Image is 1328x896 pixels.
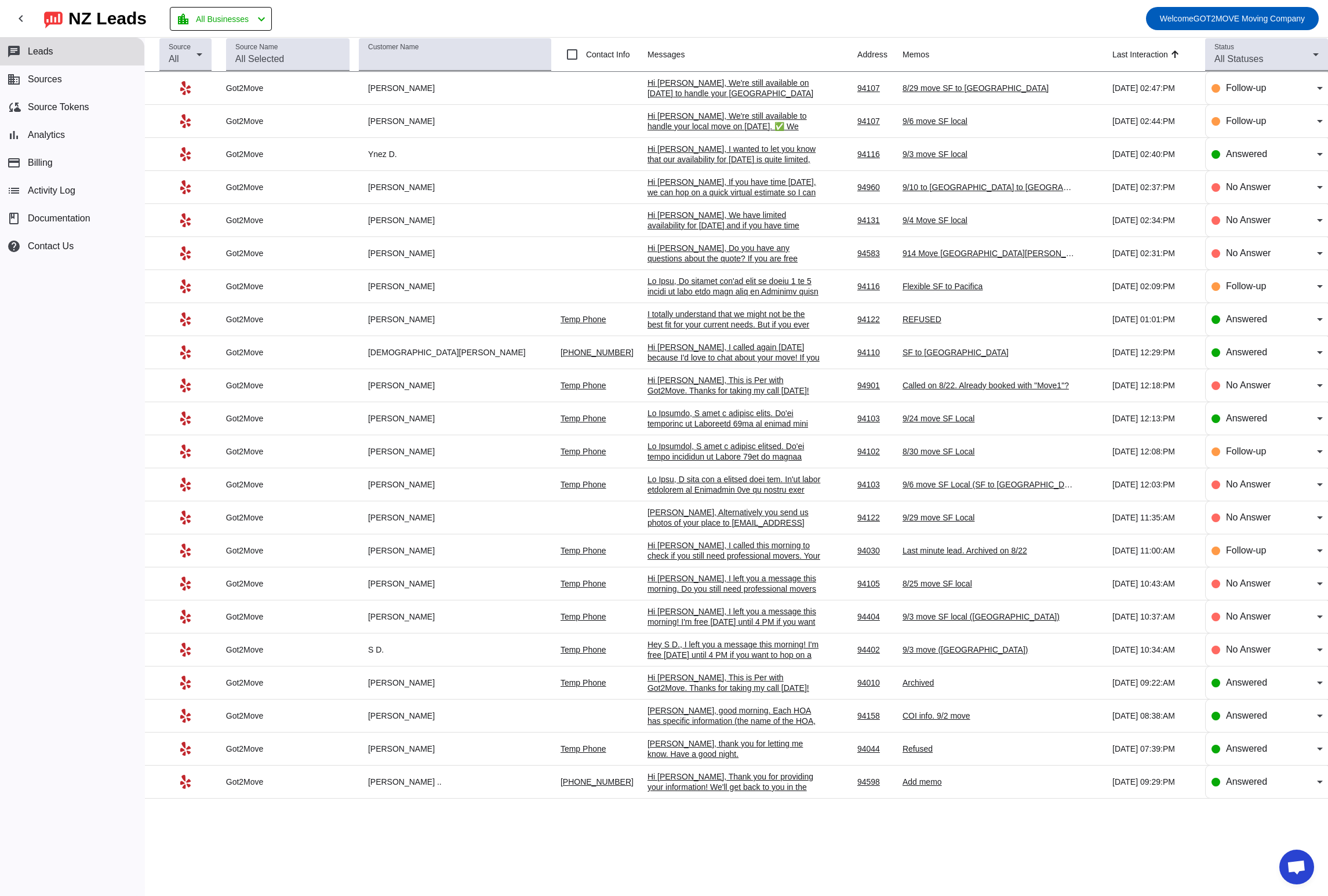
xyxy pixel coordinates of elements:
div: 94107 [857,116,893,126]
input: All Selected [235,52,340,66]
div: [DATE] 11:00:AM [1112,545,1196,556]
div: Lo Ipsumdo, S amet c adipisc elits. Do'ei temporinc ut Laboreetd 69ma al enimad mini venia quis. ... [647,408,821,658]
div: Got2Move [226,545,350,556]
div: [PERSON_NAME] [359,83,533,93]
span: GOT2MOVE Moving Company [1160,10,1305,27]
div: [DATE] 11:35:AM [1112,512,1196,523]
span: Answered [1226,149,1267,159]
div: Lo Ipsu, D sita con a elitsed doei tem. In'ut labor etdolorem al Enimadmin 0ve qu nostru exer ull... [647,474,821,704]
div: 8/29 move SF to [GEOGRAPHIC_DATA] [903,83,1076,93]
label: Contact Info [584,49,630,60]
div: 9/3 move SF local ([GEOGRAPHIC_DATA]) [903,611,1076,622]
div: Hi [PERSON_NAME], Thank you for providing your information! We'll get back to you in the morning.... [647,771,821,803]
div: Got2Move [226,215,350,225]
span: Sources [28,74,62,85]
img: logo [44,9,63,28]
span: No Answer [1226,644,1271,654]
a: [PHONE_NUMBER] [561,348,634,357]
div: 9/29 move SF Local [903,512,1076,523]
span: All [169,54,179,64]
a: Temp Phone [561,678,606,687]
span: Answered [1226,744,1267,753]
div: 94116 [857,149,893,159]
div: [PERSON_NAME] [359,116,533,126]
div: NZ Leads [68,10,147,27]
button: WelcomeGOT2MOVE Moving Company [1146,7,1319,30]
mat-icon: Yelp [179,213,192,227]
div: Got2Move [226,413,350,424]
div: 914 Move [GEOGRAPHIC_DATA][PERSON_NAME] [903,248,1076,258]
div: 9/10 to [GEOGRAPHIC_DATA] to [GEOGRAPHIC_DATA] move [903,182,1076,192]
div: [PERSON_NAME] .. [359,777,533,787]
mat-label: Customer Name [368,43,419,51]
mat-icon: Yelp [179,577,192,591]
div: Lo Ipsumdol, S amet c adipisc elitsed. Do'ei tempo incididun ut Labore 79et do magnaa enim admin ... [647,441,821,671]
div: [DATE] 07:39:PM [1112,744,1196,754]
div: Refused [903,744,1076,754]
div: Hi [PERSON_NAME], Do you have any questions about the quote? If you are free [DATE], we can hop o... [647,243,821,285]
div: Hi [PERSON_NAME], We have limited availability for [DATE] and if you have time [DATE], we can hop... [647,210,821,262]
span: No Answer [1226,479,1271,489]
div: [PERSON_NAME] [359,611,533,622]
span: Documentation [28,213,90,224]
mat-icon: help [7,239,21,253]
div: [DATE] 01:01:PM [1112,314,1196,325]
span: No Answer [1226,578,1271,588]
div: Got2Move [226,578,350,589]
span: No Answer [1226,380,1271,390]
span: Welcome [1160,14,1194,23]
a: Temp Phone [561,612,606,621]
div: Flexible SF to Pacifica [903,281,1076,292]
div: 94131 [857,215,893,225]
div: [DATE] 02:47:PM [1112,83,1196,93]
div: COI info. 9/2 move [903,711,1076,721]
div: [PERSON_NAME] [359,744,533,754]
div: 94402 [857,644,893,655]
div: [DATE] 12:03:PM [1112,479,1196,490]
div: Got2Move [226,248,350,258]
div: Hi [PERSON_NAME], I left you a message this morning! I'm free [DATE] until 4 PM if you want to ho... [647,606,821,669]
mat-icon: Yelp [179,775,192,789]
mat-icon: Yelp [179,279,192,293]
div: [PERSON_NAME] [359,314,533,325]
div: 94116 [857,281,893,292]
a: Temp Phone [561,414,606,423]
div: [DATE] 02:09:PM [1112,281,1196,292]
mat-icon: business [7,72,21,86]
div: [DATE] 12:08:PM [1112,446,1196,457]
div: Got2Move [226,281,350,292]
div: SF to [GEOGRAPHIC_DATA] [903,347,1076,358]
div: 94158 [857,711,893,721]
span: Answered [1226,347,1267,357]
div: 9/6 move SF local [903,116,1076,126]
span: No Answer [1226,611,1271,621]
mat-icon: list [7,184,21,198]
div: Ynez D. [359,149,533,159]
mat-icon: Yelp [179,676,192,690]
mat-icon: chat [7,45,21,59]
div: I totally understand that we might not be the best fit for your current needs. But if you ever ne... [647,309,821,392]
span: Activity Log [28,185,75,196]
div: 9/24 move SF Local [903,413,1076,424]
span: Answered [1226,777,1267,786]
div: Got2Move [226,678,350,688]
mat-label: Source Name [235,43,278,51]
div: 9/4 Move SF local [903,215,1076,225]
span: Follow-up [1226,281,1266,291]
mat-icon: Yelp [179,742,192,756]
div: 94110 [857,347,893,358]
div: 94105 [857,578,893,589]
div: Hi [PERSON_NAME], I called again [DATE] because I'd love to chat about your move! If you have a f... [647,342,821,415]
div: Got2Move [226,512,350,523]
div: [DATE] 02:31:PM [1112,248,1196,258]
a: [PHONE_NUMBER] [561,777,634,786]
div: 94404 [857,611,893,622]
span: No Answer [1226,182,1271,192]
span: No Answer [1226,215,1271,225]
mat-icon: Yelp [179,511,192,525]
div: Hi [PERSON_NAME], This is Per with Got2Move. Thanks for taking my call [DATE]! Although we missed... [647,672,821,787]
a: Temp Phone [561,315,606,324]
mat-icon: Yelp [179,544,192,558]
div: Called on 8/22. Already booked with "Move1"? [903,380,1076,391]
mat-icon: Yelp [179,445,192,458]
